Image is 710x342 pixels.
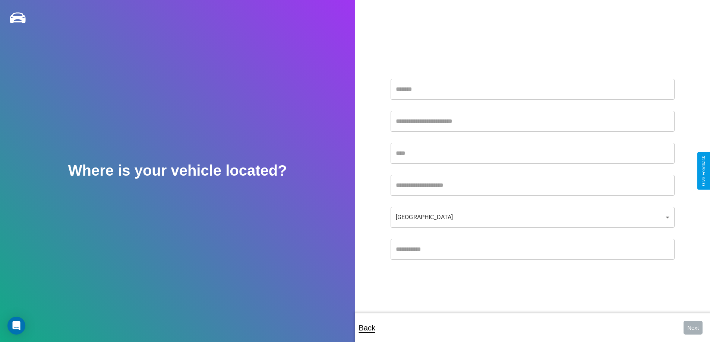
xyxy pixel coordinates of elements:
[701,156,706,186] div: Give Feedback
[391,207,675,228] div: [GEOGRAPHIC_DATA]
[68,162,287,179] h2: Where is your vehicle located?
[7,317,25,335] div: Open Intercom Messenger
[359,321,375,335] p: Back
[684,321,703,335] button: Next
